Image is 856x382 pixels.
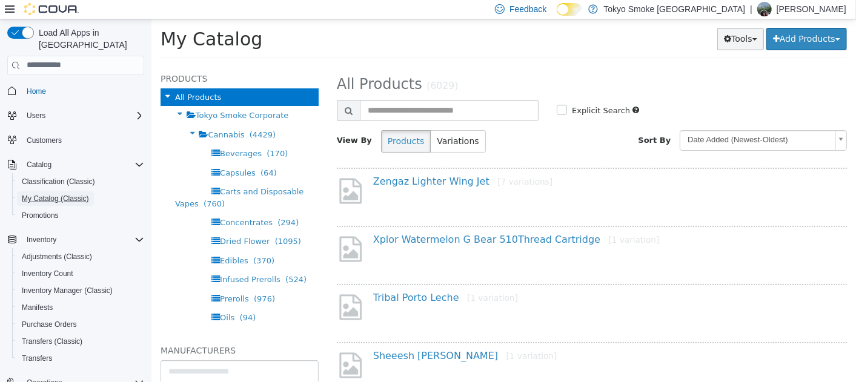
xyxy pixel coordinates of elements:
[68,255,129,265] span: Infused Prerolls
[102,237,123,246] span: (370)
[17,351,57,366] a: Transfers
[230,111,279,133] button: Products
[604,2,746,16] p: Tokyo Smoke [GEOGRAPHIC_DATA]
[185,215,213,245] img: missing-image.png
[12,190,149,207] button: My Catalog (Classic)
[2,231,149,248] button: Inventory
[17,334,87,349] a: Transfers (Classic)
[115,130,136,139] span: (170)
[22,211,59,220] span: Promotions
[529,111,679,130] span: Date Added (Newest-Oldest)
[44,91,138,100] span: Tokyo Smoke Corporate
[777,2,846,16] p: [PERSON_NAME]
[22,84,144,99] span: Home
[2,107,149,124] button: Users
[316,274,367,283] small: [1 variation]
[22,157,144,172] span: Catalog
[346,157,401,167] small: [7 variations]
[126,199,147,208] span: (294)
[68,149,104,158] span: Capsules
[12,333,149,350] button: Transfers (Classic)
[17,208,64,223] a: Promotions
[279,111,334,133] button: Variations
[222,156,401,168] a: Zengaz Lighter Wing Jet[7 variations]
[22,194,89,203] span: My Catalog (Classic)
[22,269,73,278] span: Inventory Count
[102,275,124,284] span: (976)
[528,111,695,131] a: Date Added (Newest-Oldest)
[509,3,546,15] span: Feedback
[22,286,113,295] span: Inventory Manager (Classic)
[17,174,144,189] span: Classification (Classic)
[275,61,307,72] small: (6029)
[17,300,58,315] a: Manifests
[615,8,695,31] button: Add Products
[24,73,70,82] span: All Products
[17,283,118,298] a: Inventory Manager (Classic)
[22,84,51,99] a: Home
[12,207,149,224] button: Promotions
[27,87,46,96] span: Home
[557,3,582,16] input: Dark Mode
[222,214,508,226] a: Xplor Watermelon G Bear 510Thread Cartridge[1 variation]
[22,133,67,148] a: Customers
[12,265,149,282] button: Inventory Count
[22,337,82,346] span: Transfers (Classic)
[68,294,83,303] span: Oils
[417,85,479,97] label: Explicit Search
[9,9,111,30] span: My Catalog
[27,235,56,245] span: Inventory
[185,331,213,361] img: missing-image.png
[22,133,144,148] span: Customers
[17,208,144,223] span: Promotions
[457,216,508,225] small: [1 variation]
[2,131,149,149] button: Customers
[52,180,73,189] span: (760)
[12,350,149,367] button: Transfers
[134,255,155,265] span: (524)
[355,332,406,341] small: [1 variation]
[12,282,149,299] button: Inventory Manager (Classic)
[124,217,150,226] span: (1095)
[22,108,144,123] span: Users
[68,199,121,208] span: Concentrates
[17,249,144,264] span: Adjustments (Classic)
[68,237,97,246] span: Edibles
[12,316,149,333] button: Purchase Orders
[750,2,752,16] p: |
[22,232,144,247] span: Inventory
[17,266,78,281] a: Inventory Count
[34,27,144,51] span: Load All Apps in [GEOGRAPHIC_DATA]
[12,299,149,316] button: Manifests
[17,191,144,206] span: My Catalog (Classic)
[56,111,93,120] span: Cannabis
[185,56,271,73] span: All Products
[17,300,144,315] span: Manifests
[22,157,56,172] button: Catalog
[22,177,95,186] span: Classification (Classic)
[185,273,213,303] img: missing-image.png
[27,136,62,145] span: Customers
[22,232,61,247] button: Inventory
[9,324,167,338] h5: Manufacturers
[22,303,53,312] span: Manifests
[12,173,149,190] button: Classification (Classic)
[22,354,52,363] span: Transfers
[222,272,367,284] a: Tribal Porto Leche[1 variation]
[222,331,406,342] a: Sheeesh [PERSON_NAME][1 variation]
[9,52,167,67] h5: Products
[12,248,149,265] button: Adjustments (Classic)
[27,160,51,170] span: Catalog
[17,317,144,332] span: Purchase Orders
[486,116,519,125] span: Sort By
[17,174,100,189] a: Classification (Classic)
[17,317,82,332] a: Purchase Orders
[17,249,97,264] a: Adjustments (Classic)
[27,111,45,120] span: Users
[109,149,125,158] span: (64)
[566,8,612,31] button: Tools
[185,116,221,125] span: View By
[17,283,144,298] span: Inventory Manager (Classic)
[68,275,98,284] span: Prerolls
[98,111,124,120] span: (4429)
